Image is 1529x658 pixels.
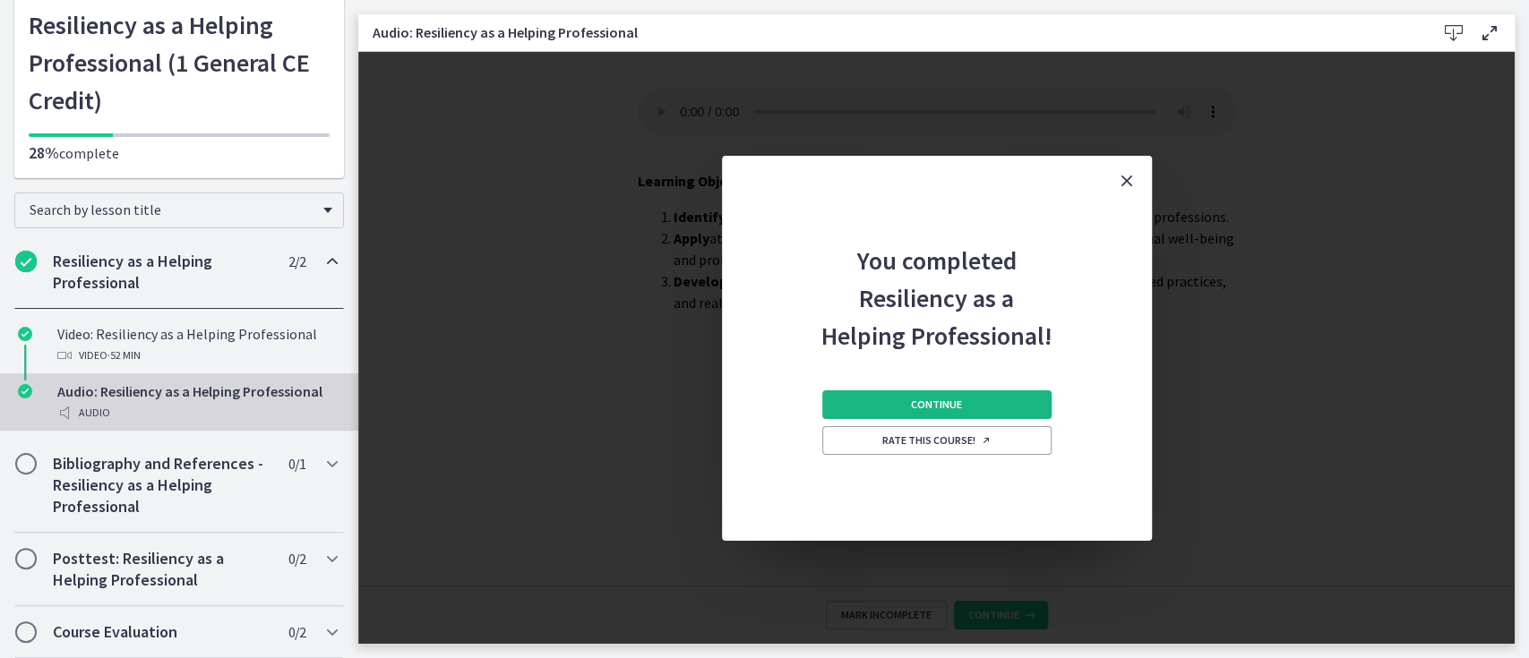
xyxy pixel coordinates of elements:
[29,142,59,163] span: 28%
[53,548,271,591] h2: Posttest: Resiliency as a Helping Professional
[15,251,37,272] i: Completed
[53,621,271,643] h2: Course Evaluation
[288,548,305,569] span: 0 / 2
[107,345,141,366] span: · 52 min
[57,402,337,423] div: Audio
[822,390,1052,419] button: Continue
[18,384,32,398] i: Completed
[981,435,992,446] i: Opens in a new window
[57,323,337,366] div: Video: Resiliency as a Helping Professional
[57,345,337,366] div: Video
[14,192,344,228] div: Search by lesson title
[288,453,305,474] span: 0 / 1
[819,206,1055,355] h2: You completed Resiliency as a Helping Professional!
[373,21,1407,43] h3: Audio: Resiliency as a Helping Professional
[30,201,314,218] span: Search by lesson title
[911,397,962,412] span: Continue
[288,621,305,643] span: 0 / 2
[53,251,271,294] h2: Resiliency as a Helping Professional
[18,327,32,341] i: Completed
[1102,156,1152,206] button: Close
[822,426,1052,455] a: Rate this course! Opens in a new window
[29,6,330,119] h1: Resiliency as a Helping Professional (1 General CE Credit)
[57,380,337,423] div: Audio: Resiliency as a Helping Professional
[29,142,330,164] p: complete
[882,433,992,448] span: Rate this course!
[53,453,271,517] h2: Bibliography and References - Resiliency as a Helping Professional
[288,251,305,272] span: 2 / 2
